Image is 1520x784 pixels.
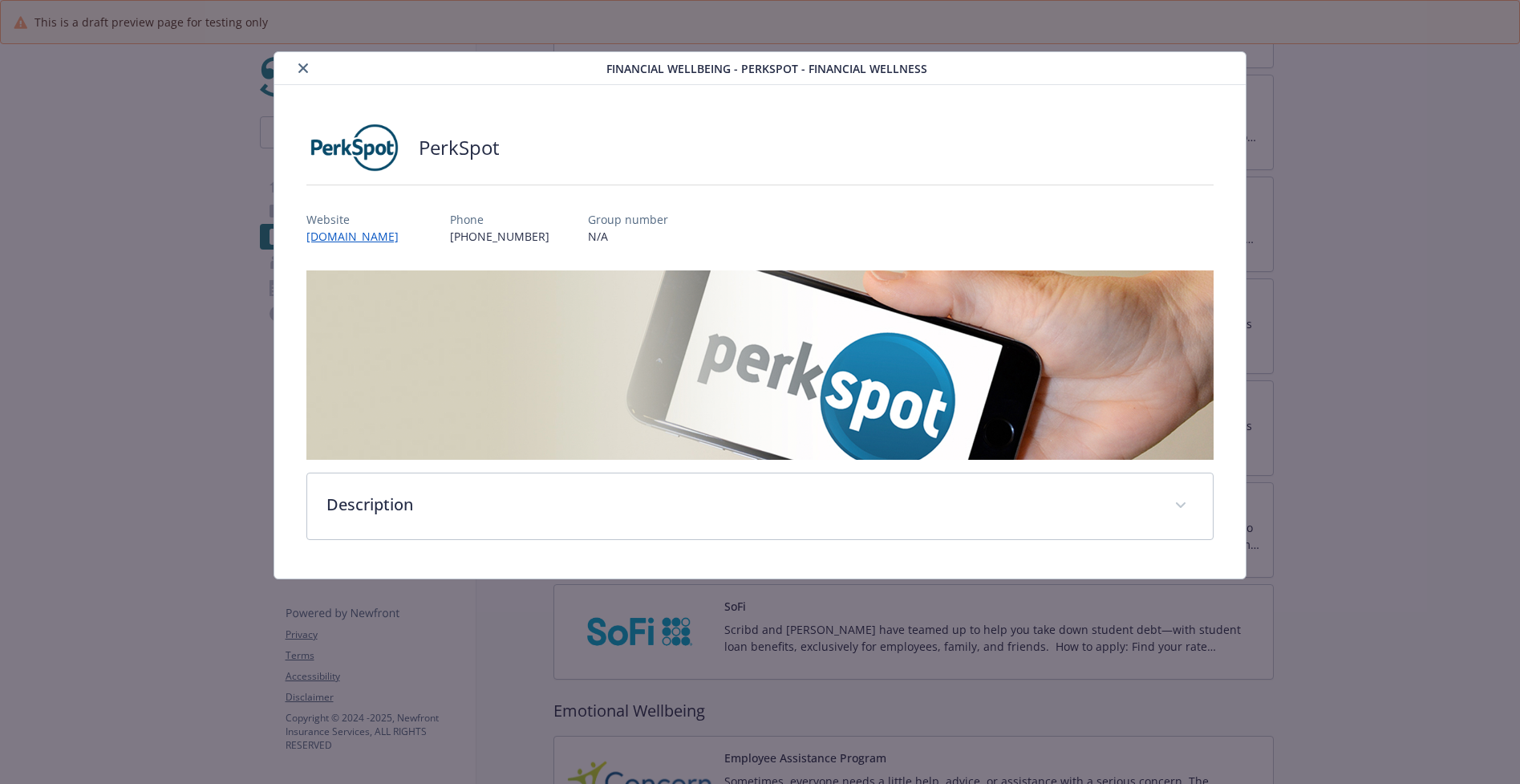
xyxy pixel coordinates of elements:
p: Phone [450,211,549,228]
p: N/A [588,228,668,245]
a: [DOMAIN_NAME] [306,229,411,244]
img: banner [306,270,1214,460]
p: Website [306,211,411,228]
div: Description [307,473,1213,539]
h2: PerkSpot [419,134,500,161]
span: Financial Wellbeing - PerkSpot - Financial Wellness [606,60,927,77]
p: Description [326,493,1155,517]
p: Group number [588,211,668,228]
button: close [294,59,313,78]
p: [PHONE_NUMBER] [450,228,549,245]
div: details for plan Financial Wellbeing - PerkSpot - Financial Wellness [152,51,1368,579]
img: PerkSpot [306,124,403,172]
